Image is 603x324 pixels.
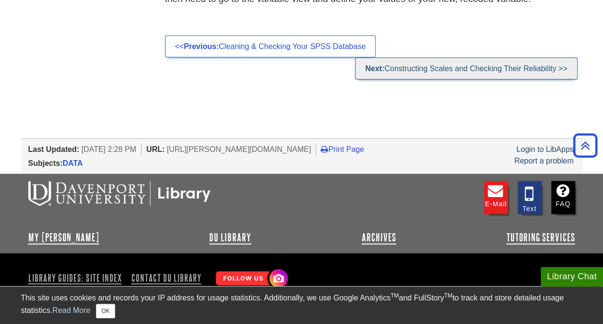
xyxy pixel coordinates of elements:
[167,145,311,153] span: [URL][PERSON_NAME][DOMAIN_NAME]
[63,159,83,167] a: DATA
[362,231,396,243] a: Archives
[21,292,582,318] div: This site uses cookies and records your IP address for usage statistics. Additionally, we use Goo...
[82,145,136,153] span: [DATE] 2:28 PM
[28,181,211,206] img: DU Libraries
[541,267,603,287] button: Library Chat
[516,145,573,153] a: Login to LibApps
[52,306,90,314] a: Read More
[28,231,99,243] a: My [PERSON_NAME]
[96,304,115,318] button: Close
[146,145,165,153] span: URL:
[570,139,601,152] a: Back to Top
[390,292,399,299] sup: TM
[365,64,384,72] strong: Next:
[321,145,364,153] a: Print Page
[484,181,508,214] a: E-mail
[28,159,63,167] span: Subjects:
[444,292,452,299] sup: TM
[128,269,205,286] a: Contact DU Library
[28,269,126,286] a: Library Guides: Site Index
[184,42,219,50] strong: Previous:
[209,231,251,243] a: DU Library
[551,181,575,214] a: FAQ
[518,181,542,214] a: Text
[514,156,574,164] a: Report a problem
[355,57,577,79] a: Next:Constructing Scales and Checking Their Reliability >>
[321,145,328,152] i: Print Page
[211,265,290,292] img: Follow Us! Instagram
[165,35,376,57] a: <<Previous:Cleaning & Checking Your SPSS Database
[28,145,80,153] span: Last Updated:
[506,231,575,243] a: Tutoring Services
